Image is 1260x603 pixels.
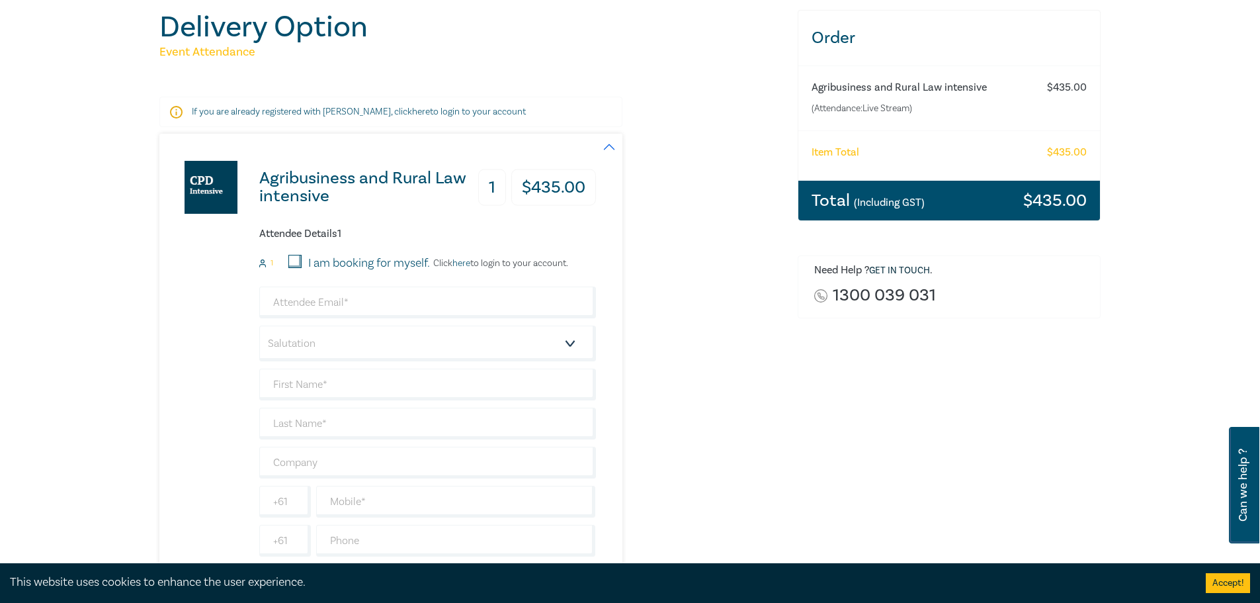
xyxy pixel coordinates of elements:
[798,11,1101,66] h3: Order
[1047,146,1087,159] h6: $ 435.00
[271,259,273,268] small: 1
[259,369,596,400] input: First Name*
[192,105,590,118] p: If you are already registered with [PERSON_NAME], click to login to your account
[478,169,506,206] h3: 1
[259,228,596,240] h6: Attendee Details 1
[1023,192,1087,209] h3: $ 435.00
[308,255,430,272] label: I am booking for myself.
[812,102,1034,115] small: (Attendance: Live Stream )
[259,287,596,318] input: Attendee Email*
[259,447,596,479] input: Company
[812,192,925,209] h3: Total
[10,574,1186,591] div: This website uses cookies to enhance the user experience.
[159,10,782,44] h1: Delivery Option
[854,196,925,209] small: (Including GST)
[812,81,1034,94] h6: Agribusiness and Rural Law intensive
[430,258,568,269] p: Click to login to your account.
[452,257,470,269] a: here
[159,44,782,60] h5: Event Attendance
[1047,81,1087,94] h6: $ 435.00
[1237,435,1249,535] span: Can we help ?
[259,408,596,440] input: Last Name*
[185,161,237,214] img: Agribusiness and Rural Law intensive
[316,486,596,518] input: Mobile*
[511,169,596,206] h3: $ 435.00
[259,525,311,557] input: +61
[833,287,936,304] a: 1300 039 031
[259,169,477,205] h3: Agribusiness and Rural Law intensive
[259,486,311,518] input: +61
[869,265,930,277] a: Get in touch
[316,525,596,557] input: Phone
[814,264,1091,277] h6: Need Help ? .
[812,146,859,159] h6: Item Total
[1206,573,1250,593] button: Accept cookies
[412,106,430,118] a: here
